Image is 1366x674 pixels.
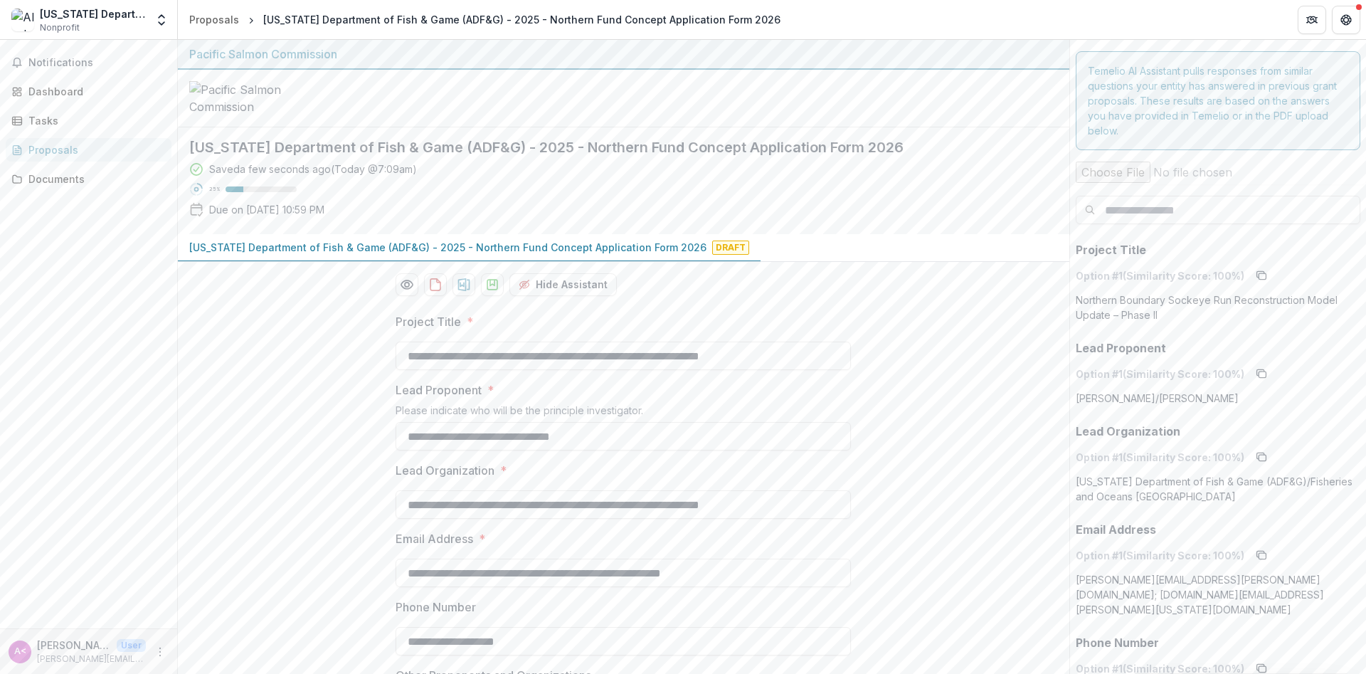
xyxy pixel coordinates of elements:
[1076,293,1361,322] p: Northern Boundary Sockeye Run Reconstruction Model Update – Phase II
[1076,339,1166,357] p: Lead Proponent
[712,241,749,255] span: Draft
[189,240,706,255] p: [US_STATE] Department of Fish & Game (ADF&G) - 2025 - Northern Fund Concept Application Form 2026
[1076,391,1239,406] p: [PERSON_NAME]/[PERSON_NAME]
[209,184,220,194] p: 25 %
[117,639,146,652] p: User
[189,46,1058,63] div: Pacific Salmon Commission
[189,139,1035,156] h2: [US_STATE] Department of Fish & Game (ADF&G) - 2025 - Northern Fund Concept Application Form 2026
[184,9,245,30] a: Proposals
[152,6,171,34] button: Open entity switcher
[184,9,786,30] nav: breadcrumb
[28,172,160,186] div: Documents
[1076,241,1146,258] p: Project Title
[263,12,780,27] div: [US_STATE] Department of Fish & Game (ADF&G) - 2025 - Northern Fund Concept Application Form 2026
[452,273,475,296] button: download-proposal
[1250,264,1273,287] button: copy to clipboard
[28,84,160,99] div: Dashboard
[396,462,494,479] p: Lead Organization
[6,51,171,74] button: Notifications
[396,381,482,399] p: Lead Proponent
[11,9,34,31] img: Alaska Department of Fish & Game (ADF&G)
[40,21,80,34] span: Nonprofit
[1076,521,1156,538] p: Email Address
[1076,634,1159,651] p: Phone Number
[6,80,171,103] a: Dashboard
[1076,572,1361,617] p: [PERSON_NAME][EMAIL_ADDRESS][PERSON_NAME][DOMAIN_NAME]; [DOMAIN_NAME][EMAIL_ADDRESS][PERSON_NAME]...
[1076,367,1244,381] p: Option # 1 (Similarity Score: 100 %)
[396,313,461,330] p: Project Title
[396,273,418,296] button: Preview e79d52ef-fc52-40e7-9f4d-0679644f1021-0.pdf
[189,81,332,115] img: Pacific Salmon Commission
[1076,51,1361,150] div: Temelio AI Assistant pulls responses from similar questions your entity has answered in previous ...
[28,113,160,128] div: Tasks
[481,273,504,296] button: download-proposal
[6,167,171,191] a: Documents
[1076,268,1244,283] p: Option # 1 (Similarity Score: 100 %)
[28,142,160,157] div: Proposals
[1076,474,1361,504] p: [US_STATE] Department of Fish & Game (ADF&G)/Fisheries and Oceans [GEOGRAPHIC_DATA]
[6,138,171,162] a: Proposals
[1250,544,1273,567] button: copy to clipboard
[396,404,851,422] div: Please indicate who will be the principle investigator.
[424,273,447,296] button: download-proposal
[396,599,476,616] p: Phone Number
[1332,6,1360,34] button: Get Help
[1250,446,1273,468] button: copy to clipboard
[1076,423,1180,440] p: Lead Organization
[209,202,324,217] p: Due on [DATE] 10:59 PM
[1298,6,1326,34] button: Partners
[396,530,473,547] p: Email Address
[28,57,166,69] span: Notifications
[1076,548,1244,563] p: Option # 1 (Similarity Score: 100 %)
[1076,450,1244,465] p: Option # 1 (Similarity Score: 100 %)
[14,647,26,656] div: Anne Reynolds-Manney <anne.reynolds-manney@alaska.gov>
[1250,362,1273,385] button: copy to clipboard
[209,162,417,177] div: Saved a few seconds ago ( Today @ 7:09am )
[37,638,111,653] p: [PERSON_NAME] <[PERSON_NAME][EMAIL_ADDRESS][PERSON_NAME][US_STATE][DOMAIN_NAME]>
[37,653,146,665] p: [PERSON_NAME][EMAIL_ADDRESS][PERSON_NAME][US_STATE][DOMAIN_NAME]
[152,643,169,660] button: More
[189,12,239,27] div: Proposals
[40,6,146,21] div: [US_STATE] Department of Fish & Game (ADF&G)
[6,109,171,132] a: Tasks
[509,273,617,296] button: Hide Assistant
